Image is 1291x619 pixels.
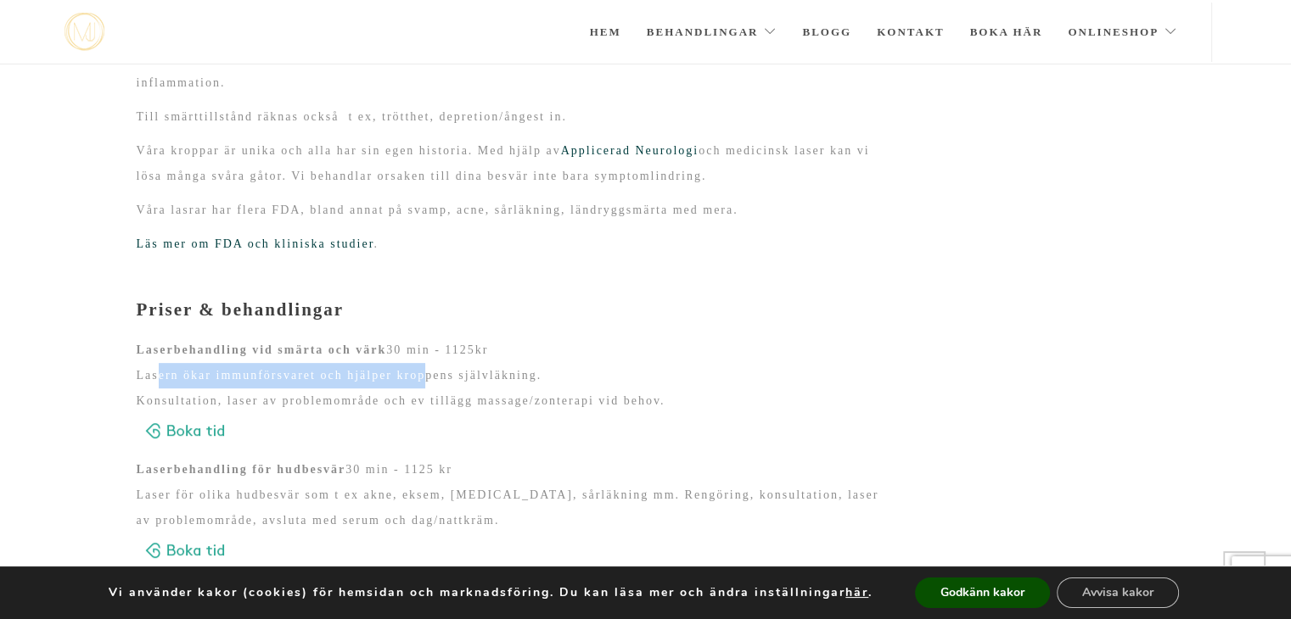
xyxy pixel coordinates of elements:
[137,237,374,250] a: Läs mer om FDA och kliniska studier
[137,337,895,449] p: 30 min - 1125kr Lasern ökar immunförsvaret och hjälper kroppens självläkning. Konsultation, laser...
[137,231,895,257] p: .
[137,104,895,130] p: Till smärttillstånd räknas också t ex, trötthet, depretion/ångest in.
[915,577,1050,608] button: Godkänn kakor
[970,3,1043,62] a: Boka här
[561,144,699,157] a: Applicerad Neurologi
[590,3,621,62] a: Hem
[137,463,346,476] strong: Laserbehandling för hudbesvär
[137,457,895,568] p: 30 min - 1125 kr Laser för olika hudbesvär som t ex akne, eksem, [MEDICAL_DATA], sårläkning mm. R...
[877,3,945,62] a: Kontakt
[137,198,895,223] p: Våra lasrar har flera FDA, bland annat på svamp, acne, sårläkning, ländryggsmärta med mera.
[802,3,851,62] a: Blogg
[1068,3,1177,62] a: Onlineshop
[65,13,104,51] a: mjstudio mjstudio mjstudio
[137,299,895,321] h3: Priser & behandlingar
[65,13,104,51] img: mjstudio
[137,138,895,189] p: Våra kroppar är unika och alla har sin egen historia. Med hjälp av och medicinsk laser kan vi lös...
[845,585,868,600] button: här
[137,533,239,568] img: Boka tid
[1057,577,1179,608] button: Avvisa kakor
[137,414,239,449] img: Boka tid
[137,343,387,356] strong: Laserbehandling vid smärta och värk
[109,585,873,600] p: Vi använder kakor (cookies) för hemsidan och marknadsföring. Du kan läsa mer och ändra inställnin...
[647,3,777,62] a: Behandlingar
